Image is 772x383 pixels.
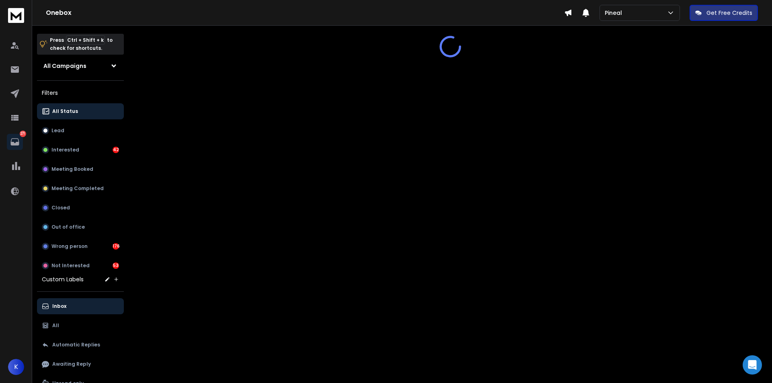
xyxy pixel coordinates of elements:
p: All [52,322,59,329]
button: All Status [37,103,124,119]
button: All [37,317,124,334]
button: Meeting Booked [37,161,124,177]
button: Awaiting Reply [37,356,124,372]
button: Inbox [37,298,124,314]
h1: All Campaigns [43,62,86,70]
button: Meeting Completed [37,180,124,197]
p: Out of office [51,224,85,230]
p: 271 [20,131,26,137]
p: All Status [52,108,78,115]
button: Wrong person176 [37,238,124,254]
h1: Onebox [46,8,564,18]
button: K [8,359,24,375]
button: Out of office [37,219,124,235]
div: 176 [113,243,119,250]
img: logo [8,8,24,23]
button: Get Free Credits [690,5,758,21]
p: Get Free Credits [706,9,752,17]
button: Lead [37,123,124,139]
div: Open Intercom Messenger [743,355,762,375]
p: Pineal [605,9,625,17]
h3: Filters [37,87,124,98]
button: Automatic Replies [37,337,124,353]
p: Automatic Replies [52,342,100,348]
p: Press to check for shortcuts. [50,36,113,52]
p: Lead [51,127,64,134]
div: 42 [113,147,119,153]
h3: Custom Labels [42,275,84,283]
button: Closed [37,200,124,216]
p: Inbox [52,303,66,309]
p: Closed [51,205,70,211]
button: Not Interested53 [37,258,124,274]
p: Awaiting Reply [52,361,91,367]
p: Not Interested [51,262,90,269]
div: 53 [113,262,119,269]
p: Interested [51,147,79,153]
p: Meeting Booked [51,166,93,172]
span: Ctrl + Shift + k [66,35,105,45]
p: Wrong person [51,243,88,250]
button: Interested42 [37,142,124,158]
button: All Campaigns [37,58,124,74]
a: 271 [7,134,23,150]
p: Meeting Completed [51,185,104,192]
